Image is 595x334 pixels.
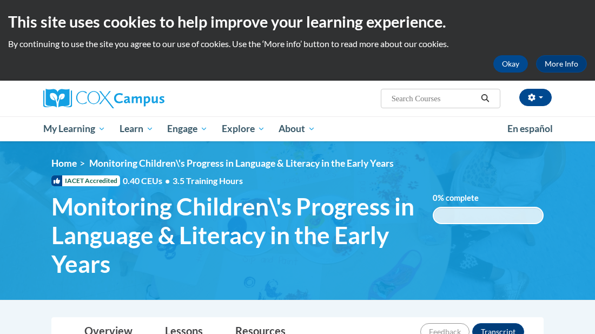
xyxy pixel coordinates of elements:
[43,89,202,108] a: Cox Campus
[279,122,315,135] span: About
[8,11,587,32] h2: This site uses cookies to help improve your learning experience.
[160,116,215,141] a: Engage
[500,117,560,140] a: En español
[493,55,528,73] button: Okay
[433,192,495,204] label: % complete
[120,122,154,135] span: Learn
[173,175,243,186] span: 3.5 Training Hours
[8,38,587,50] p: By continuing to use the site you agree to our use of cookies. Use the ‘More info’ button to read...
[35,116,560,141] div: Main menu
[507,123,553,134] span: En español
[391,92,477,105] input: Search Courses
[51,175,120,186] span: IACET Accredited
[113,116,161,141] a: Learn
[477,92,493,105] button: Search
[536,55,587,73] a: More Info
[36,116,113,141] a: My Learning
[215,116,272,141] a: Explore
[272,116,323,141] a: About
[51,192,416,278] span: Monitoring Children\'s Progress in Language & Literacy in the Early Years
[167,122,208,135] span: Engage
[222,122,265,135] span: Explore
[123,175,173,187] span: 0.40 CEUs
[43,89,164,108] img: Cox Campus
[51,158,77,169] a: Home
[89,158,394,169] span: Monitoring Children\'s Progress in Language & Literacy in the Early Years
[43,122,105,135] span: My Learning
[165,175,170,186] span: •
[519,89,552,106] button: Account Settings
[433,193,438,202] span: 0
